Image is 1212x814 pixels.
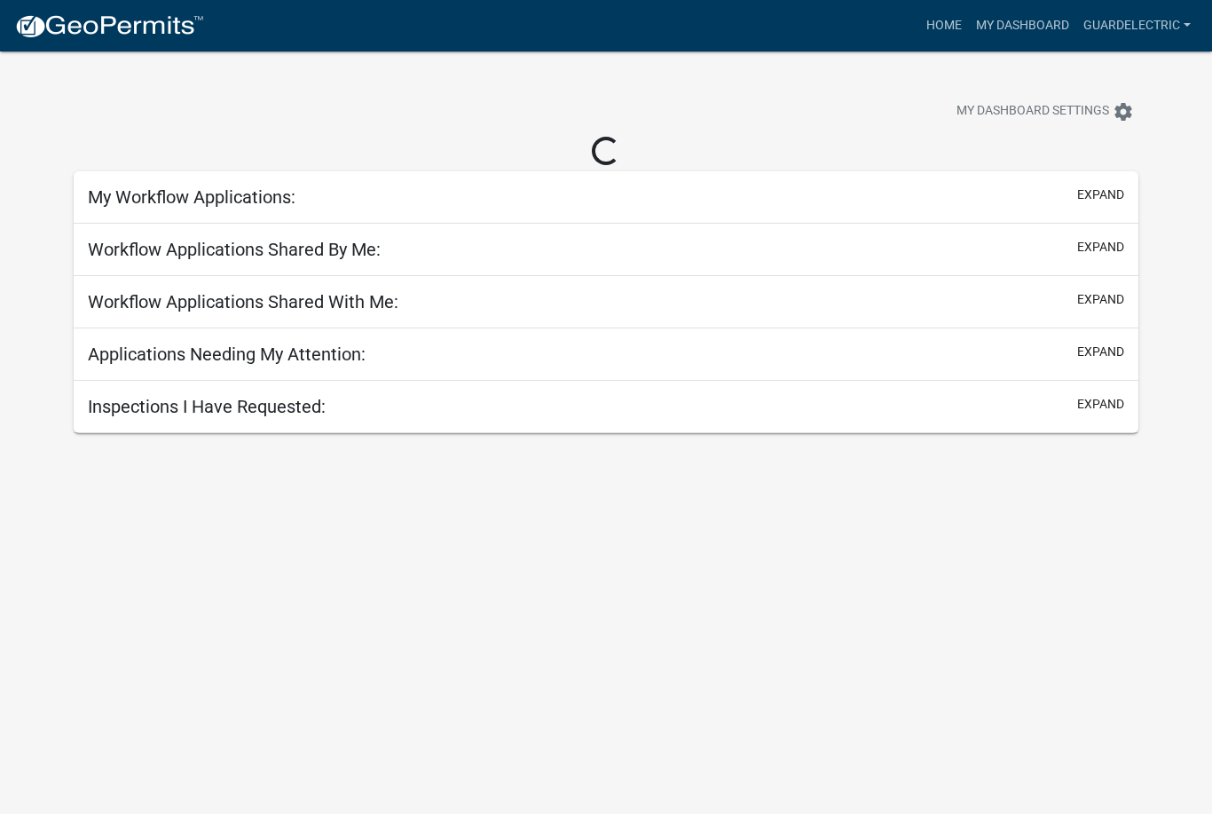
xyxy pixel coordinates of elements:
h5: Inspections I Have Requested: [88,396,326,417]
i: settings [1113,101,1134,122]
a: My Dashboard [969,9,1076,43]
a: Guardelectric [1076,9,1198,43]
span: My Dashboard Settings [956,101,1109,122]
h5: Applications Needing My Attention: [88,344,366,365]
button: My Dashboard Settingssettings [942,94,1148,129]
button: expand [1077,395,1124,414]
a: Home [919,9,969,43]
h5: Workflow Applications Shared With Me: [88,291,398,312]
button: expand [1077,343,1124,361]
h5: Workflow Applications Shared By Me: [88,239,381,260]
button: expand [1077,290,1124,309]
h5: My Workflow Applications: [88,186,295,208]
button: expand [1077,186,1124,204]
button: expand [1077,238,1124,257]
